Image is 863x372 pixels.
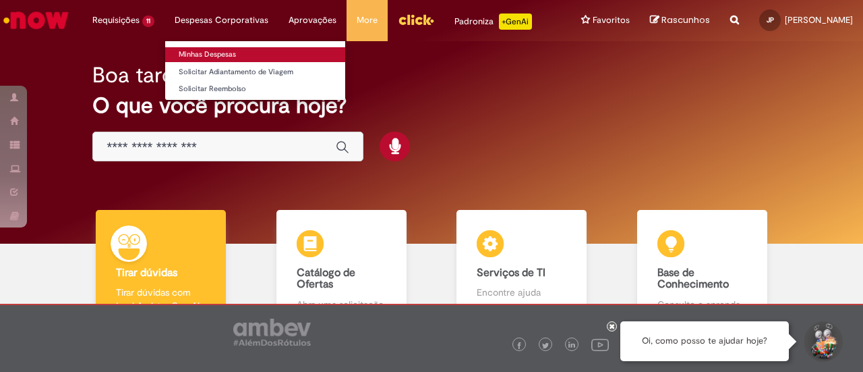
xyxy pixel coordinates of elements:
[165,47,345,62] a: Minhas Despesas
[657,266,729,292] b: Base de Conhecimento
[650,14,710,27] a: Rascunhos
[297,298,386,311] p: Abra uma solicitação
[1,7,71,34] img: ServiceNow
[71,210,251,327] a: Tirar dúvidas Tirar dúvidas com Lupi Assist e Gen Ai
[802,321,843,362] button: Iniciar Conversa de Suporte
[620,321,789,361] div: Oi, como posso te ajudar hoje?
[593,14,630,27] span: Favoritos
[297,266,355,292] b: Catálogo de Ofertas
[657,298,747,311] p: Consulte e aprenda
[398,9,434,30] img: click_logo_yellow_360x200.png
[92,94,770,117] h2: O que você procura hoje?
[431,210,612,327] a: Serviços de TI Encontre ajuda
[165,41,346,101] ul: Despesas Corporativas
[233,319,311,346] img: logo_footer_ambev_rotulo_gray.png
[591,336,609,353] img: logo_footer_youtube.png
[785,14,853,26] span: [PERSON_NAME]
[165,82,345,97] a: Solicitar Reembolso
[165,65,345,80] a: Solicitar Adiantamento de Viagem
[568,342,575,350] img: logo_footer_linkedin.png
[116,266,177,280] b: Tirar dúvidas
[175,14,268,27] span: Despesas Corporativas
[767,16,774,24] span: JP
[357,14,378,27] span: More
[612,210,793,327] a: Base de Conhecimento Consulte e aprenda
[499,14,532,30] p: +GenAi
[454,14,532,30] div: Padroniza
[661,14,710,26] span: Rascunhos
[251,210,432,327] a: Catálogo de Ofertas Abra uma solicitação
[477,266,545,280] b: Serviços de TI
[116,286,206,313] p: Tirar dúvidas com Lupi Assist e Gen Ai
[92,63,291,87] h2: Boa tarde, Jaqueline
[516,342,523,349] img: logo_footer_facebook.png
[289,14,336,27] span: Aprovações
[542,342,549,349] img: logo_footer_twitter.png
[92,14,140,27] span: Requisições
[142,16,154,27] span: 11
[477,286,566,299] p: Encontre ajuda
